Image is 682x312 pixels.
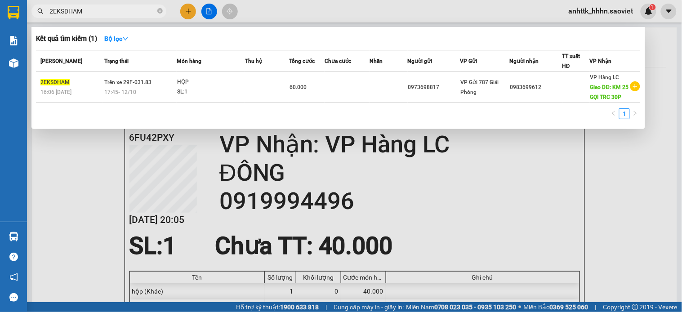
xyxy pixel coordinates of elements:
[120,7,217,22] b: [DOMAIN_NAME]
[9,293,18,302] span: message
[608,108,619,119] li: Previous Page
[9,58,18,68] img: warehouse-icon
[620,109,629,119] a: 1
[105,58,129,64] span: Trạng thái
[47,52,217,109] h2: VP Nhận: VP Hàng LC
[509,58,539,64] span: Người nhận
[611,111,616,116] span: left
[40,79,70,85] span: 2EKSDHAM
[9,36,18,45] img: solution-icon
[370,58,383,64] span: Nhãn
[177,58,201,64] span: Món hàng
[290,84,307,90] span: 60.000
[40,89,71,95] span: 16:06 [DATE]
[122,36,129,42] span: down
[9,273,18,281] span: notification
[619,108,630,119] li: 1
[54,21,110,36] b: Sao Việt
[105,89,137,95] span: 17:45 - 12/10
[49,6,156,16] input: Tìm tên, số ĐT hoặc mã đơn
[510,83,562,92] div: 0983699612
[105,79,152,85] span: Trên xe 29F-031.83
[461,79,499,95] span: VP Gửi 787 Giải Phóng
[325,58,351,64] span: Chưa cước
[36,34,97,44] h3: Kết quả tìm kiếm ( 1 )
[630,108,641,119] button: right
[289,58,315,64] span: Tổng cước
[177,77,245,87] div: HỘP
[630,81,640,91] span: plus-circle
[8,6,19,19] img: logo-vxr
[97,31,136,46] button: Bộ lọcdown
[9,232,18,241] img: warehouse-icon
[408,83,460,92] div: 0973698817
[590,84,629,100] span: Giao DĐ: KM 25 GỌI TRC 30P
[633,111,638,116] span: right
[460,58,477,64] span: VP Gửi
[590,58,612,64] span: VP Nhận
[40,58,82,64] span: [PERSON_NAME]
[5,7,50,52] img: logo.jpg
[5,52,72,67] h2: 6FU42PXY
[630,108,641,119] li: Next Page
[245,58,262,64] span: Thu hộ
[9,253,18,261] span: question-circle
[157,7,163,16] span: close-circle
[590,74,620,80] span: VP Hàng LC
[157,8,163,13] span: close-circle
[177,87,245,97] div: SL: 1
[562,53,580,69] span: TT xuất HĐ
[37,8,44,14] span: search
[408,58,432,64] span: Người gửi
[104,35,129,42] strong: Bộ lọc
[608,108,619,119] button: left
